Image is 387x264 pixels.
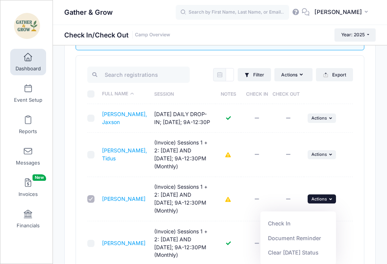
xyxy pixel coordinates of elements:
a: InvoicesNew [10,174,46,201]
a: Event Setup [10,80,46,107]
span: Year: 2025 [341,32,365,37]
button: [PERSON_NAME] [310,4,376,21]
td: (Invoice) Sessions 1 + 2: [DATE] AND [DATE]; 9A-12:30PM (Monthly) [150,177,215,221]
span: New [33,174,46,181]
a: Document Reminder [264,231,333,245]
td: (Invoice) Sessions 1 + 2: [DATE] AND [DATE]; 9A-12:30PM (Monthly) [150,133,215,177]
a: Messages [10,143,46,169]
button: Export [316,68,353,81]
button: Year: 2025 [334,28,376,41]
a: Clear [DATE] Status [264,245,333,260]
span: Dashboard [15,65,41,72]
input: Search by First Name, Last Name, or Email... [176,5,289,20]
button: Actions [274,68,312,81]
h1: Check In/Check Out [64,31,170,39]
button: Actions [308,194,336,203]
th: Session: activate to sort column ascending [150,84,215,104]
span: [PERSON_NAME] [314,8,362,16]
span: Actions [311,196,327,202]
a: [PERSON_NAME], Jaxson [102,111,147,125]
th: Check In: activate to sort column ascending [241,84,272,104]
button: Actions [308,150,336,159]
span: Event Setup [14,97,42,103]
th: Full Name: activate to sort column descending [98,84,151,104]
span: Messages [16,160,40,166]
a: Dashboard [10,49,46,75]
h1: Gather & Grow [64,4,113,21]
a: [PERSON_NAME], Tidus [102,147,147,162]
span: Reports [19,128,37,135]
td: [DATE] DAILY DROP-IN; [DATE]; 9A-12:30P [150,104,215,132]
input: Search registrations [87,67,190,83]
span: Financials [17,222,40,229]
a: Check In [264,216,333,231]
a: [PERSON_NAME] [102,240,146,246]
input: mm/dd/yyyy [226,68,234,81]
a: [PERSON_NAME] [102,196,146,202]
th: Notes: activate to sort column ascending [215,84,241,104]
span: Invoices [19,191,38,197]
button: Actions [308,113,336,123]
img: Gather & Grow [13,12,41,40]
a: Gather & Grow [0,8,53,44]
a: Financials [10,206,46,232]
a: Camp Overview [135,32,170,38]
a: Reports [10,112,46,138]
span: Actions [311,152,327,157]
button: Filter [238,68,271,81]
th: Check Out [272,84,304,104]
span: Actions [311,115,327,121]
